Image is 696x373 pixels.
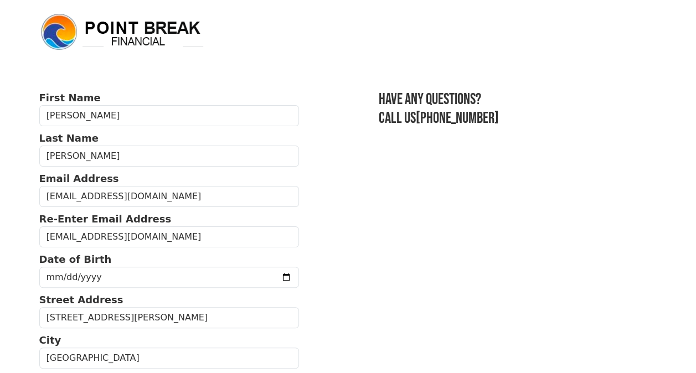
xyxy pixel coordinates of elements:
[39,173,119,184] strong: Email Address
[39,186,300,207] input: Email Address
[39,146,300,167] input: Last Name
[416,109,499,127] a: [PHONE_NUMBER]
[39,92,101,103] strong: First Name
[39,105,300,126] input: First Name
[39,294,123,305] strong: Street Address
[379,90,657,109] h3: Have any questions?
[39,213,172,225] strong: Re-Enter Email Address
[39,132,99,144] strong: Last Name
[39,12,205,52] img: logo.png
[39,348,300,369] input: City
[39,334,61,346] strong: City
[39,226,300,247] input: Re-Enter Email Address
[39,307,300,328] input: Street Address
[39,253,112,265] strong: Date of Birth
[379,109,657,128] h3: Call us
